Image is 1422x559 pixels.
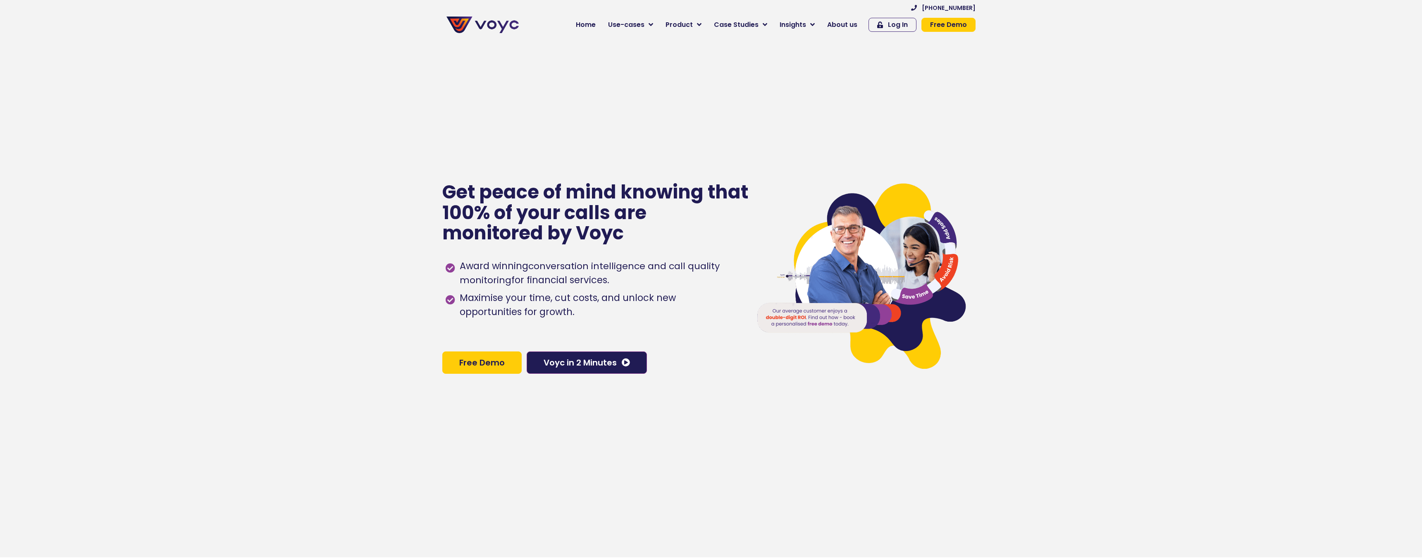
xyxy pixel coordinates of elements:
a: [PHONE_NUMBER] [911,5,976,11]
span: Free Demo [459,358,505,367]
a: Log In [868,18,916,32]
span: Case Studies [714,20,759,30]
a: Use-cases [602,17,659,33]
span: Free Demo [930,21,967,28]
span: Maximise your time, cut costs, and unlock new opportunities for growth. [458,291,740,319]
span: Log In [888,21,908,28]
span: About us [827,20,857,30]
h1: conversation intelligence and call quality monitoring [460,260,720,287]
a: Insights [773,17,821,33]
a: Home [570,17,602,33]
a: Product [659,17,708,33]
span: Home [576,20,596,30]
a: Case Studies [708,17,773,33]
a: About us [821,17,864,33]
span: [PHONE_NUMBER] [922,5,976,11]
span: Insights [780,20,806,30]
a: Free Demo [921,18,976,32]
span: Use-cases [608,20,644,30]
span: Product [666,20,693,30]
img: voyc-full-logo [446,17,519,33]
a: Voyc in 2 Minutes [527,351,647,374]
span: Voyc in 2 Minutes [544,358,617,367]
a: Free Demo [442,351,522,374]
span: Award winning for financial services. [458,259,740,287]
p: Get peace of mind knowing that 100% of your calls are monitored by Voyc [442,182,749,244]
